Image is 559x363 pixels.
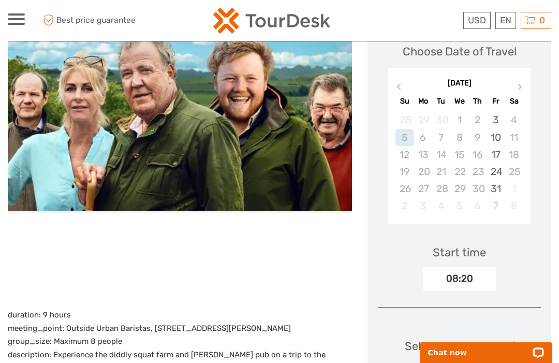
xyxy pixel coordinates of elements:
div: Not available Wednesday, October 22nd, 2025 [450,163,468,180]
div: Choose Date of Travel [403,43,517,60]
div: Not available Saturday, November 1st, 2025 [505,180,523,197]
div: EN [495,12,516,29]
div: Choose Friday, October 3rd, 2025 [487,111,505,128]
div: Su [395,94,414,108]
div: Tu [432,94,450,108]
div: Not available Monday, September 29th, 2025 [414,111,432,128]
div: Not available Monday, October 27th, 2025 [414,180,432,197]
span: 0 [538,15,547,25]
div: Not available Wednesday, November 5th, 2025 [450,197,468,214]
div: Not available Thursday, October 23rd, 2025 [468,163,487,180]
div: Not available Sunday, November 2nd, 2025 [395,197,414,214]
button: Next Month [513,81,529,97]
div: Choose Friday, November 7th, 2025 [487,197,505,214]
div: [DATE] [388,78,531,89]
div: Not available Saturday, October 18th, 2025 [505,146,523,163]
div: Not available Monday, October 13th, 2025 [414,146,432,163]
div: Not available Thursday, October 2nd, 2025 [468,111,487,128]
div: Not available Thursday, November 6th, 2025 [468,197,487,214]
div: Not available Sunday, September 28th, 2025 [395,111,414,128]
div: month 2025-10 [391,111,527,214]
span: USD [468,15,486,25]
div: Start time [433,244,486,260]
div: Fr [487,94,505,108]
div: Not available Thursday, October 9th, 2025 [468,129,487,146]
div: We [450,94,468,108]
div: Not available Saturday, October 11th, 2025 [505,129,523,146]
div: Not available Thursday, October 30th, 2025 [468,180,487,197]
iframe: LiveChat chat widget [414,330,559,363]
div: Not available Sunday, October 26th, 2025 [395,180,414,197]
div: Th [468,94,487,108]
div: Not available Wednesday, October 8th, 2025 [450,129,468,146]
div: Not available Sunday, October 12th, 2025 [395,146,414,163]
div: Not available Wednesday, October 1st, 2025 [450,111,468,128]
span: Best price guarantee [40,12,144,29]
div: Choose Friday, October 24th, 2025 [487,163,505,180]
div: Not available Tuesday, October 28th, 2025 [432,180,450,197]
div: Not available Sunday, October 5th, 2025 [395,129,414,146]
div: Not available Thursday, October 16th, 2025 [468,146,487,163]
div: Not available Wednesday, October 15th, 2025 [450,146,468,163]
div: Not available Tuesday, October 7th, 2025 [432,129,450,146]
img: 911118f17dd147a6b512fd2271662e05_main_slider.jpg [8,19,351,211]
div: Choose Friday, October 31st, 2025 [487,180,505,197]
button: Previous Month [389,81,406,97]
div: Sa [505,94,523,108]
div: Not available Monday, November 3rd, 2025 [414,197,432,214]
div: Not available Wednesday, October 29th, 2025 [450,180,468,197]
div: Not available Saturday, November 8th, 2025 [505,197,523,214]
div: Choose Friday, October 17th, 2025 [487,146,505,163]
div: Not available Tuesday, October 14th, 2025 [432,146,450,163]
div: Not available Tuesday, October 21st, 2025 [432,163,450,180]
div: Not available Sunday, October 19th, 2025 [395,163,414,180]
div: Mo [414,94,432,108]
div: Not available Saturday, October 4th, 2025 [505,111,523,128]
div: 08:20 [423,267,496,291]
div: Choose Friday, October 10th, 2025 [487,129,505,146]
div: Not available Monday, October 20th, 2025 [414,163,432,180]
div: Not available Monday, October 6th, 2025 [414,129,432,146]
div: Not available Tuesday, September 30th, 2025 [432,111,450,128]
img: 2254-3441b4b5-4e5f-4d00-b396-31f1d84a6ebf_logo_small.png [213,8,330,34]
div: Not available Tuesday, November 4th, 2025 [432,197,450,214]
div: Not available Saturday, October 25th, 2025 [505,163,523,180]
